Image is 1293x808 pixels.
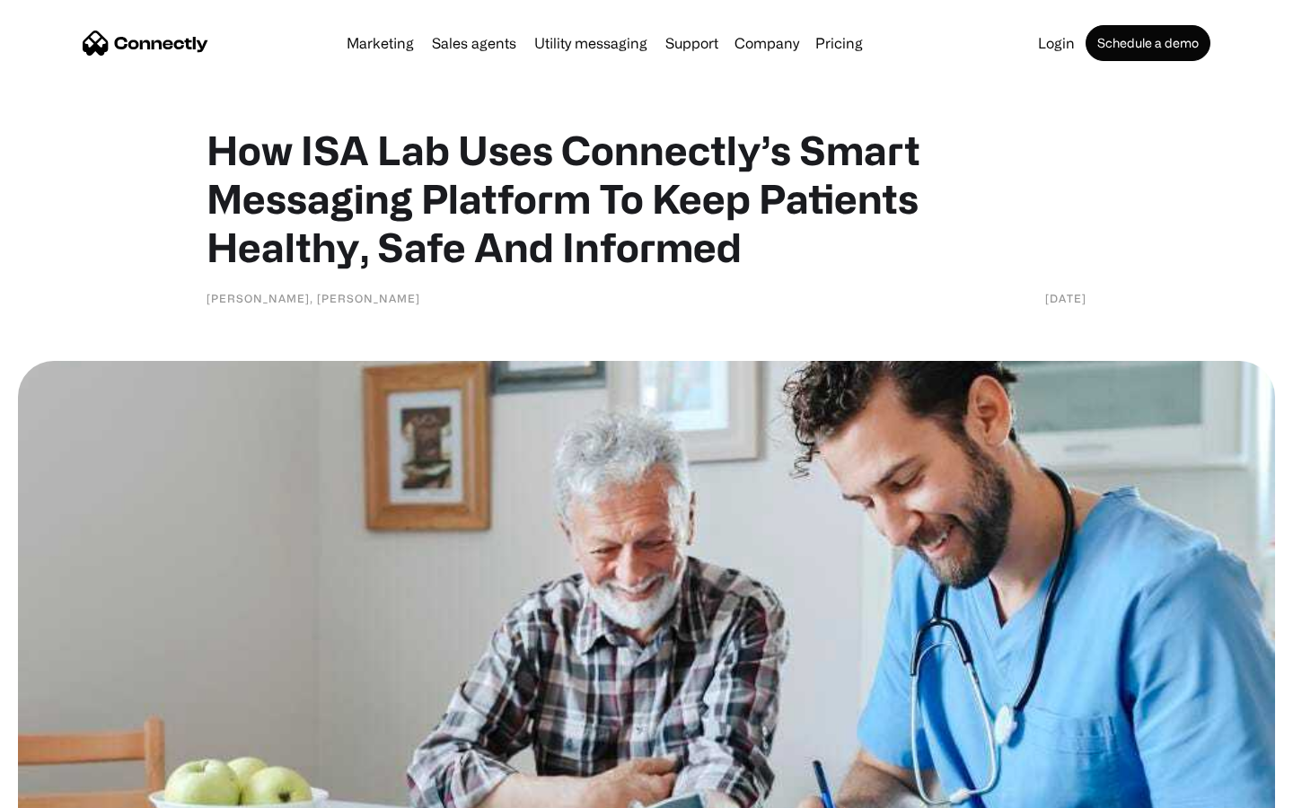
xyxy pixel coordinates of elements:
[339,36,421,50] a: Marketing
[527,36,655,50] a: Utility messaging
[1045,289,1086,307] div: [DATE]
[658,36,726,50] a: Support
[18,777,108,802] aside: Language selected: English
[734,31,799,56] div: Company
[808,36,870,50] a: Pricing
[1031,36,1082,50] a: Login
[36,777,108,802] ul: Language list
[207,126,1086,271] h1: How ISA Lab Uses Connectly’s Smart Messaging Platform To Keep Patients Healthy, Safe And Informed
[207,289,420,307] div: [PERSON_NAME], [PERSON_NAME]
[425,36,523,50] a: Sales agents
[1086,25,1210,61] a: Schedule a demo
